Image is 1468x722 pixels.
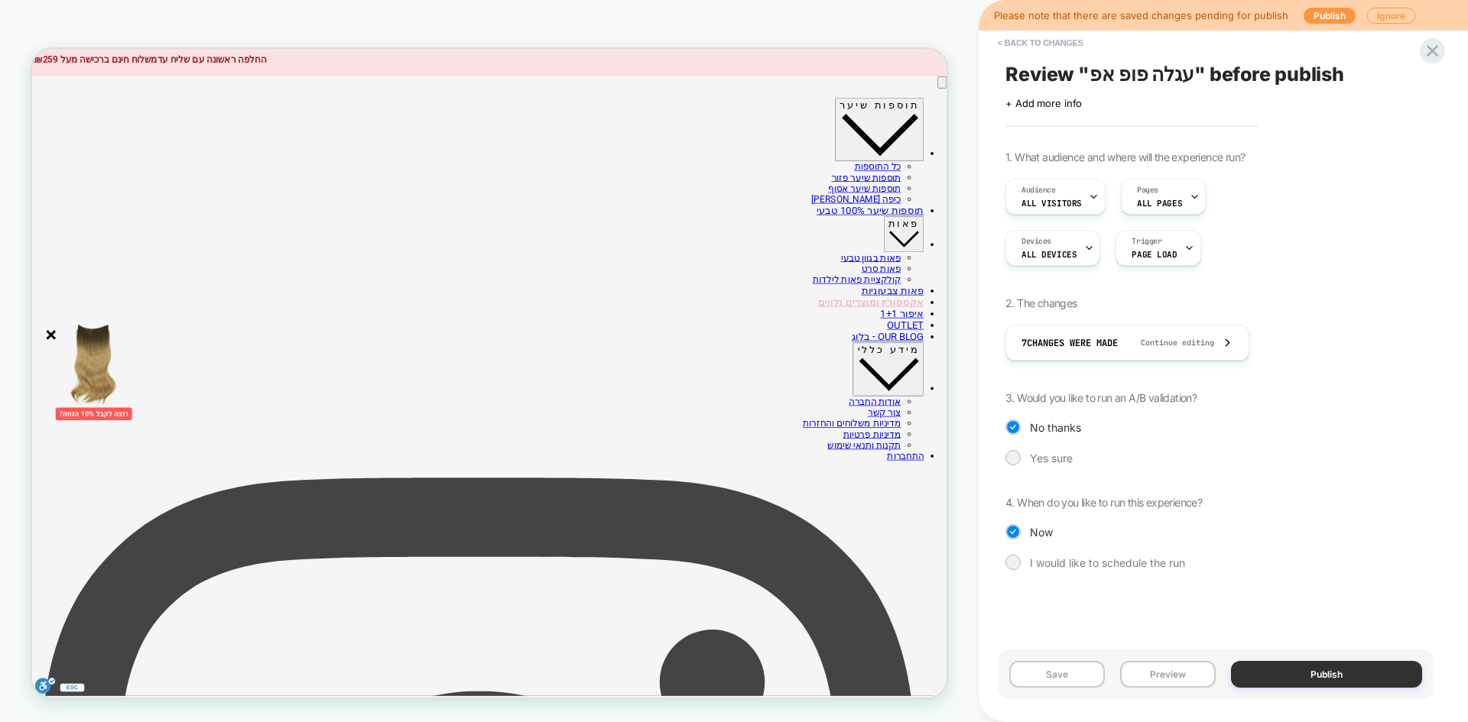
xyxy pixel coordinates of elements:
a: תוספות שיער פזור [1066,164,1158,179]
span: Review " עגלה פופ אפ " before publish [1005,63,1344,86]
span: I would like to schedule the run [1030,556,1185,569]
button: Publish [1231,661,1422,688]
button: Ignore [1367,8,1415,24]
span: מידע כללי [1100,393,1183,409]
span: + Add more info [1005,97,1082,109]
a: מדיניות פרטיות [1081,507,1158,521]
a: תקנות ותנאי שימוש [1060,521,1158,536]
a: פאות סרט [1106,286,1158,300]
a: כיפה [PERSON_NAME] [1039,193,1158,208]
span: Audience [1021,185,1056,196]
span: תוספות שיער [1077,67,1183,83]
a: התחברות [1140,536,1189,550]
span: 1. What audience and where will the experience run? [1005,151,1245,164]
a: צור קשר [1114,478,1158,492]
span: Now [1030,526,1053,539]
a: קולקציית פאות לילדות [1041,300,1158,315]
span: Trigger [1132,236,1161,247]
a: כל התוספות [1096,150,1158,164]
span: Page Load [1132,249,1177,260]
span: 2. The changes [1005,296,1077,309]
span: No thanks [1030,421,1081,434]
span: פאות [1142,225,1183,241]
a: תוספות שיער 100% טבעי [1046,208,1189,223]
span: Yes sure [1030,452,1073,465]
button: Publish [1304,8,1356,24]
span: ALL PAGES [1137,198,1182,209]
button: תוספות שיער [1070,65,1189,150]
span: Pages [1137,185,1158,196]
a: פאות צבעוניות [1106,315,1189,330]
button: < Back to changes [990,31,1091,55]
a: איפור 1+1 [1131,345,1189,361]
button: פאות [1135,223,1189,271]
button: Save [1009,661,1105,688]
span: ALL DEVICES [1021,249,1077,260]
a: Our Blog - בלוג [1093,376,1189,391]
span: All Visitors [1021,198,1082,209]
span: Devices [1021,236,1051,247]
button: מידע כללי [1094,391,1189,462]
span: Continue editing [1125,338,1214,348]
a: אודות החברה [1089,463,1158,478]
span: 7 Changes were made [1021,337,1118,349]
a: אקססוריז ומוצרים נלווים [1048,330,1189,345]
a: מדיניות משלוחים והחזרות [1028,492,1158,507]
button: Preview [1120,661,1216,688]
a: תוספות שיער אסוף [1061,179,1158,193]
a: Outlet [1140,361,1189,376]
span: 4. When do you like to run this experience? [1005,496,1202,509]
span: 3. Would you like to run an A/B validation? [1005,391,1197,404]
a: פאות בגוון טבעי [1078,271,1158,286]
